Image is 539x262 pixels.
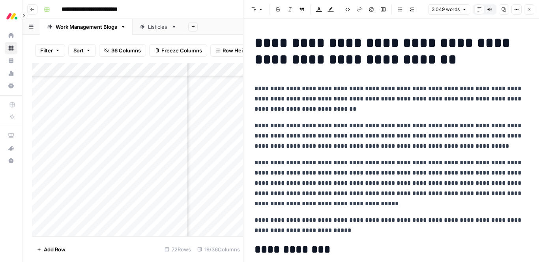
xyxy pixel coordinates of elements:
a: Listicles [133,19,183,35]
a: AirOps Academy [5,129,17,142]
a: Browse [5,42,17,54]
button: Sort [68,44,96,57]
a: Settings [5,80,17,92]
span: Freeze Columns [161,46,202,54]
div: 19/36 Columns [194,243,243,256]
button: Row Height [210,44,256,57]
span: Filter [40,46,53,54]
span: 3,049 words [432,6,460,13]
button: Add Row [32,243,70,256]
button: Freeze Columns [149,44,207,57]
span: Add Row [44,245,66,253]
a: Usage [5,67,17,80]
span: 36 Columns [111,46,141,54]
div: 72 Rows [161,243,194,256]
button: 36 Columns [99,44,146,57]
a: Home [5,29,17,42]
a: Your Data [5,54,17,67]
img: Monday.com Logo [5,9,19,23]
div: Listicles [148,23,168,31]
span: Row Height [223,46,251,54]
button: What's new? [5,142,17,154]
button: Filter [35,44,65,57]
button: Help + Support [5,154,17,167]
button: Workspace: Monday.com [5,6,17,26]
div: Work Management Blogs [56,23,117,31]
div: What's new? [5,142,17,154]
button: 3,049 words [428,4,470,15]
span: Sort [73,46,84,54]
a: Work Management Blogs [40,19,133,35]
